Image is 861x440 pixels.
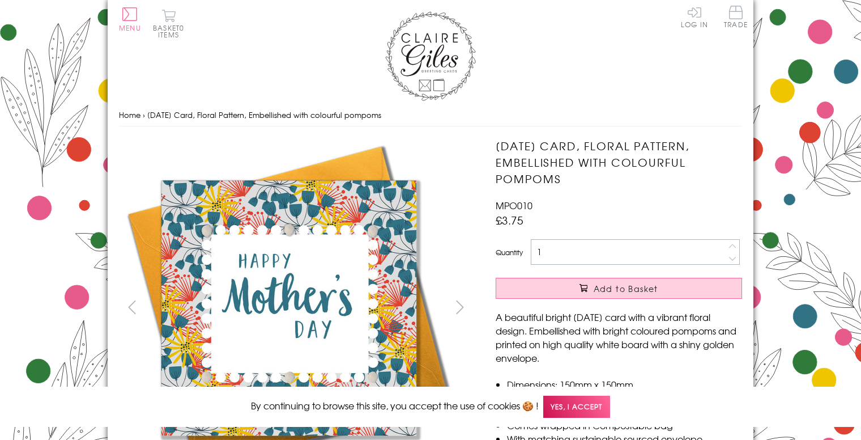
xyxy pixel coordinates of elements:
[681,6,708,28] a: Log In
[119,7,141,31] button: Menu
[119,109,140,120] a: Home
[153,9,184,38] button: Basket0 items
[496,278,742,299] button: Add to Basket
[143,109,145,120] span: ›
[724,6,748,30] a: Trade
[385,11,476,101] img: Claire Giles Greetings Cards
[447,294,473,320] button: next
[496,138,742,187] h1: [DATE] Card, Floral Pattern, Embellished with colourful pompoms
[507,378,742,391] li: Dimensions: 150mm x 150mm
[594,283,658,294] span: Add to Basket
[496,198,532,212] span: MPO010
[119,294,144,320] button: prev
[119,104,742,127] nav: breadcrumbs
[158,23,184,40] span: 0 items
[147,109,381,120] span: [DATE] Card, Floral Pattern, Embellished with colourful pompoms
[496,247,523,257] label: Quantity
[543,396,610,418] span: Yes, I accept
[119,23,141,33] span: Menu
[496,212,523,228] span: £3.75
[496,310,742,365] p: A beautiful bright [DATE] card with a vibrant floral design. Embellished with bright coloured pom...
[724,6,748,28] span: Trade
